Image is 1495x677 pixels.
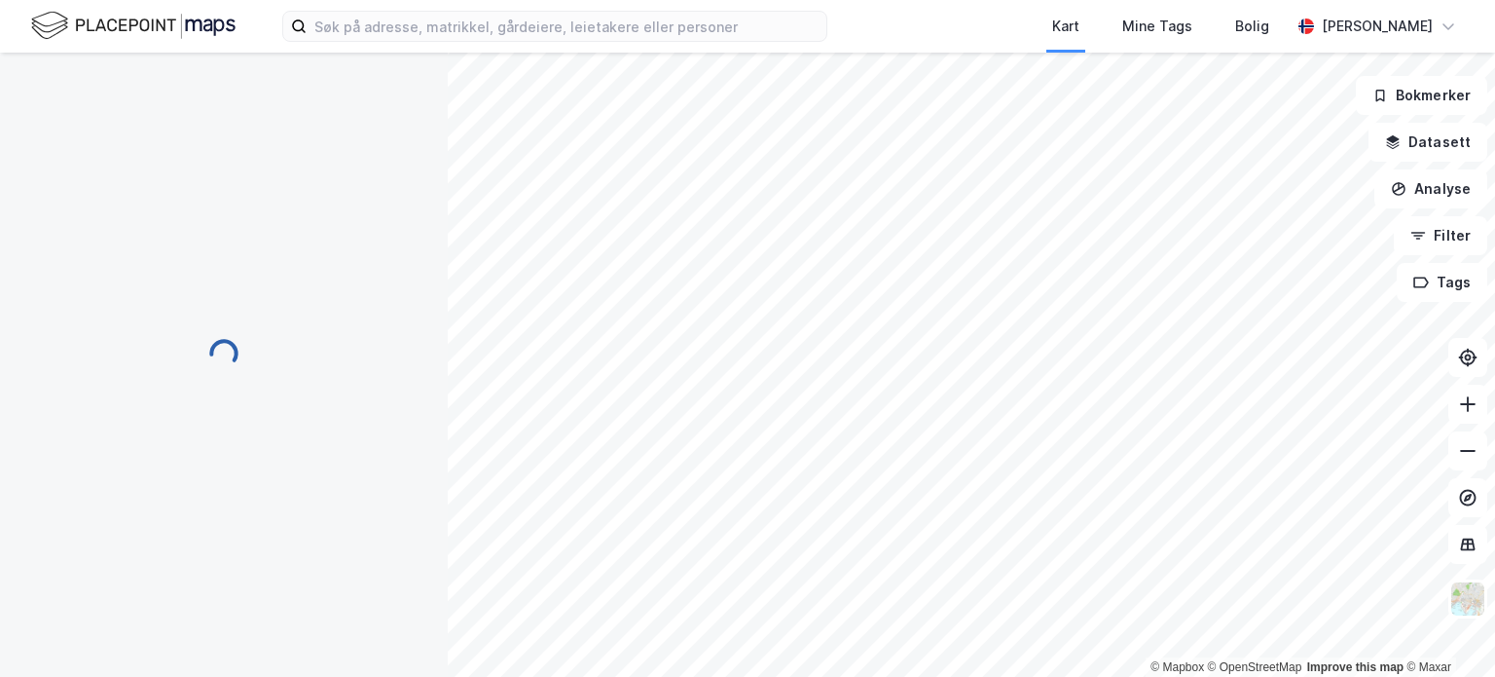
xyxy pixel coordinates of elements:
[1208,660,1302,674] a: OpenStreetMap
[1374,169,1487,208] button: Analyse
[1368,123,1487,162] button: Datasett
[1322,15,1433,38] div: [PERSON_NAME]
[1235,15,1269,38] div: Bolig
[1150,660,1204,674] a: Mapbox
[31,9,236,43] img: logo.f888ab2527a4732fd821a326f86c7f29.svg
[1122,15,1192,38] div: Mine Tags
[307,12,826,41] input: Søk på adresse, matrikkel, gårdeiere, leietakere eller personer
[1449,581,1486,618] img: Z
[208,338,239,369] img: spinner.a6d8c91a73a9ac5275cf975e30b51cfb.svg
[1397,263,1487,302] button: Tags
[1398,583,1495,677] iframe: Chat Widget
[1394,216,1487,255] button: Filter
[1356,76,1487,115] button: Bokmerker
[1307,660,1404,674] a: Improve this map
[1052,15,1079,38] div: Kart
